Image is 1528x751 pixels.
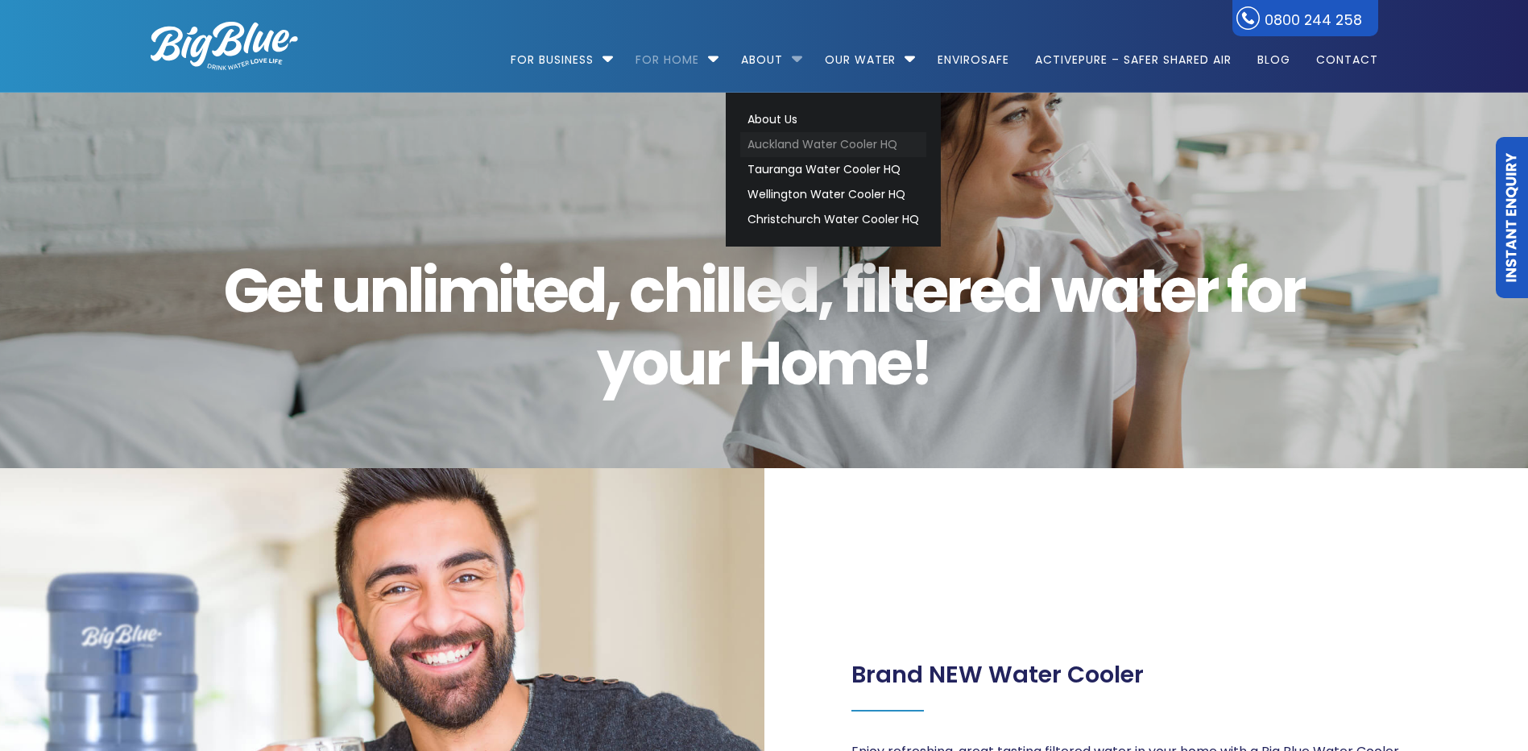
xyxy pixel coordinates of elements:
a: Instant Enquiry [1496,137,1528,298]
a: Christchurch Water Cooler HQ [740,207,926,232]
a: Auckland Water Cooler HQ [740,132,926,157]
div: Page 1 [851,639,1144,689]
h2: Brand NEW Water Cooler [851,661,1144,689]
img: logo [151,22,298,70]
span: Get unlimited, chilled, filtered water for your Home! [176,255,1351,400]
a: Wellington Water Cooler HQ [740,182,926,207]
a: Tauranga Water Cooler HQ [740,157,926,182]
iframe: Chatbot [1422,645,1505,728]
a: About Us [740,107,926,132]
